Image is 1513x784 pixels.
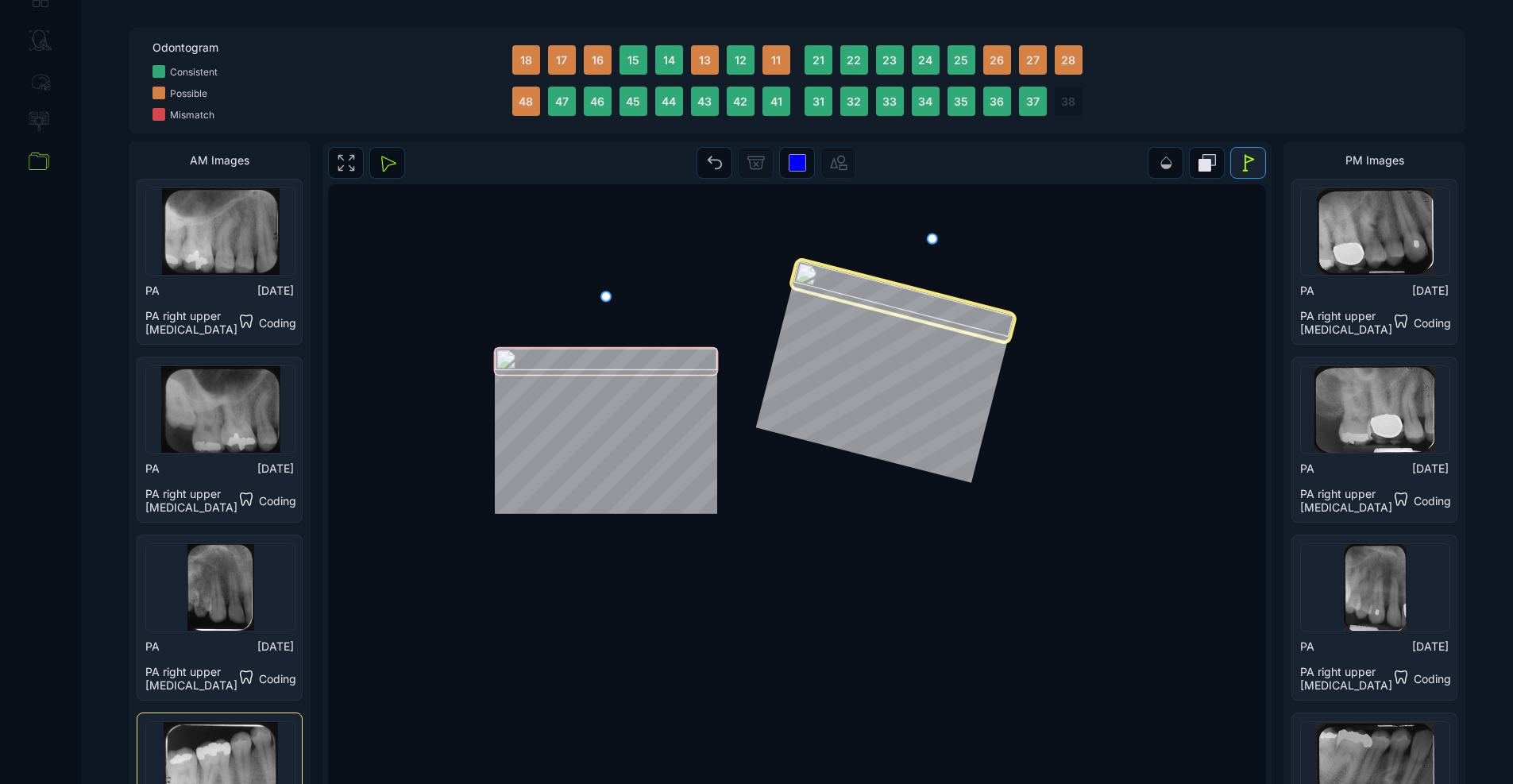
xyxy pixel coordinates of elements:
span: PA right upper [MEDICAL_DATA] [1300,309,1392,336]
span: 22 [847,53,861,67]
span: Odontogram [152,41,512,54]
span: PA right upper [MEDICAL_DATA] [145,309,237,336]
span: [DATE] [257,462,294,475]
span: Coding [1414,316,1451,330]
span: PA [145,462,160,475]
span: 23 [882,53,897,67]
span: 24 [918,53,932,67]
span: Coding [1414,672,1451,686]
span: 14 [663,53,675,67]
span: 28 [1061,53,1075,67]
span: PA [1300,639,1314,653]
span: 43 [697,95,712,108]
span: PM Images [1345,153,1404,167]
span: 16 [592,53,604,67]
span: PA right upper [MEDICAL_DATA] [1300,665,1392,692]
span: 46 [590,95,604,108]
span: AM Images [190,153,249,167]
span: 44 [662,95,676,108]
span: 17 [556,53,567,67]
span: Consistent [170,66,218,78]
span: PA [1300,284,1314,297]
span: Coding [259,672,296,686]
span: 34 [918,95,932,108]
span: PA [145,639,160,653]
span: 33 [882,95,897,108]
span: 15 [627,53,639,67]
span: 48 [519,95,533,108]
span: PA [145,284,160,297]
span: 32 [847,95,861,108]
span: 13 [699,53,711,67]
span: PA right upper [MEDICAL_DATA] [145,665,237,692]
span: 37 [1026,95,1040,108]
span: [DATE] [1412,284,1449,297]
span: [DATE] [257,284,294,297]
span: 18 [520,53,532,67]
span: 12 [735,53,747,67]
span: 31 [812,95,824,108]
span: [DATE] [1412,639,1449,653]
span: Possible [170,87,207,99]
span: 26 [990,53,1004,67]
span: PA right upper [MEDICAL_DATA] [145,487,237,514]
span: [DATE] [1412,462,1449,475]
span: Mismatch [170,109,214,121]
span: Coding [1414,494,1451,508]
span: [DATE] [257,639,294,653]
span: 47 [555,95,569,108]
span: PA right upper [MEDICAL_DATA] [1300,487,1392,514]
span: 11 [771,53,781,67]
span: 45 [626,95,640,108]
span: 42 [733,95,747,108]
span: 21 [812,53,824,67]
span: 27 [1026,53,1040,67]
span: 36 [990,95,1004,108]
span: Coding [259,316,296,330]
span: 38 [1061,95,1075,108]
span: Coding [259,494,296,508]
span: 41 [770,95,782,108]
span: 35 [954,95,968,108]
span: PA [1300,462,1314,475]
span: 25 [954,53,968,67]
